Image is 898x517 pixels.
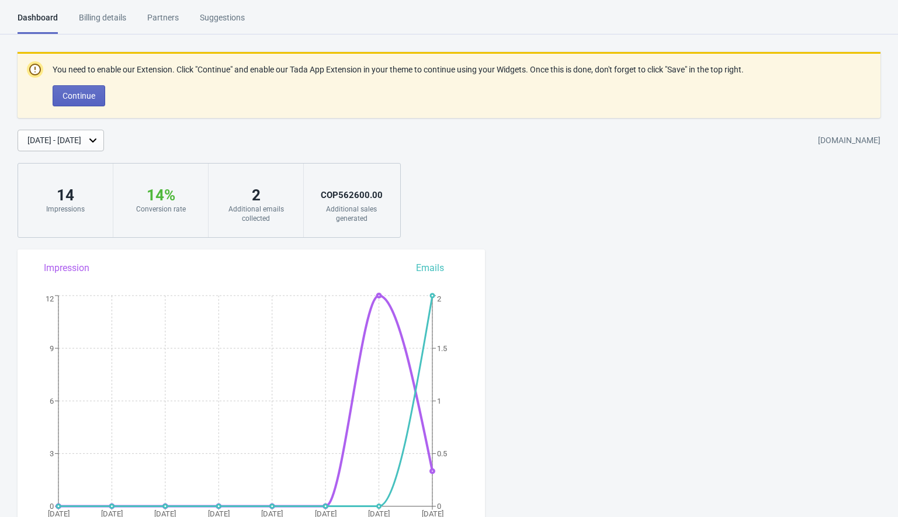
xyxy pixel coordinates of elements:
[315,204,387,223] div: Additional sales generated
[53,64,744,76] p: You need to enable our Extension. Click "Continue" and enable our Tada App Extension in your them...
[437,502,441,511] tspan: 0
[30,204,101,214] div: Impressions
[50,449,54,458] tspan: 3
[79,12,126,32] div: Billing details
[818,130,880,151] div: [DOMAIN_NAME]
[125,186,196,204] div: 14 %
[63,91,95,100] span: Continue
[46,294,54,303] tspan: 12
[27,134,81,147] div: [DATE] - [DATE]
[18,12,58,34] div: Dashboard
[437,449,447,458] tspan: 0.5
[437,344,447,353] tspan: 1.5
[437,397,441,405] tspan: 1
[315,186,387,204] div: COP 562600.00
[849,470,886,505] iframe: chat widget
[220,186,292,204] div: 2
[50,344,54,353] tspan: 9
[220,204,292,223] div: Additional emails collected
[50,502,54,511] tspan: 0
[50,397,54,405] tspan: 6
[30,186,101,204] div: 14
[125,204,196,214] div: Conversion rate
[53,85,105,106] button: Continue
[200,12,245,32] div: Suggestions
[147,12,179,32] div: Partners
[437,294,441,303] tspan: 2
